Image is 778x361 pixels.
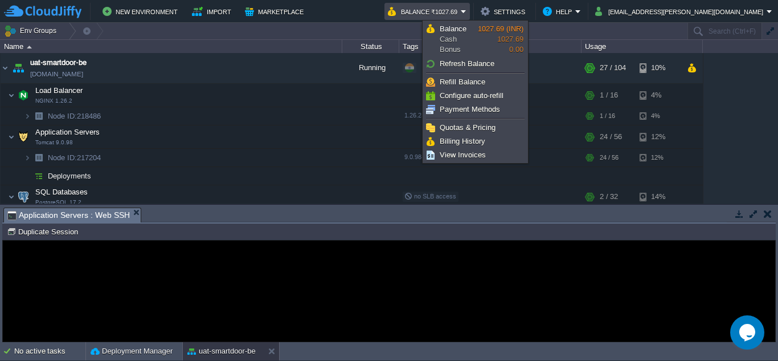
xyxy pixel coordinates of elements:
[245,5,307,18] button: Marketplace
[15,84,31,107] img: AMDAwAAAACH5BAEAAAAALAAAAAABAAEAAAICRAEAOw==
[424,103,526,116] a: Payment Methods
[440,91,503,100] span: Configure auto-refill
[27,46,32,48] img: AMDAwAAAACH5BAEAAAAALAAAAAABAAEAAAICRAEAOw==
[24,107,31,125] img: AMDAwAAAACH5BAEAAAAALAAAAAABAAEAAAICRAEAOw==
[103,5,181,18] button: New Environment
[259,44,514,79] p: An error has occurred and this action cannot be completed. If the problem persists, please notify...
[600,149,619,167] div: 24 / 56
[34,86,84,95] span: Load Balancer
[730,315,767,350] iframe: chat widget
[8,125,15,148] img: AMDAwAAAACH5BAEAAAAALAAAAAABAAEAAAICRAEAOw==
[640,107,677,125] div: 4%
[47,111,103,121] a: Node ID:218486
[424,121,526,134] a: Quotas & Pricing
[600,84,618,107] div: 1 / 16
[440,137,485,145] span: Billing History
[8,185,15,208] img: AMDAwAAAACH5BAEAAAAALAAAAAABAAEAAAICRAEAOw==
[30,68,83,80] a: [DOMAIN_NAME]
[600,52,626,83] div: 27 / 104
[600,107,615,125] div: 1 / 16
[404,153,503,160] span: 9.0.98-openjdk-8.0_432-almalinux-9
[640,149,677,167] div: 12%
[1,40,342,53] div: Name
[8,84,15,107] img: AMDAwAAAACH5BAEAAAAALAAAAAABAAEAAAICRAEAOw==
[48,153,77,162] span: Node ID:
[35,139,73,146] span: Tomcat 9.0.98
[640,125,677,148] div: 12%
[34,86,84,95] a: Load BalancerNGINX 1.26.2
[15,185,31,208] img: AMDAwAAAACH5BAEAAAAALAAAAAABAAEAAAICRAEAOw==
[187,346,256,357] button: uat-smartdoor-be
[424,76,526,88] a: Refill Balance
[424,135,526,148] a: Billing History
[440,78,485,86] span: Refill Balance
[48,112,77,120] span: Node ID:
[259,13,514,35] h1: Error
[91,346,173,357] button: Deployment Manager
[31,149,47,167] img: AMDAwAAAACH5BAEAAAAALAAAAAABAAEAAAICRAEAOw==
[14,342,85,360] div: No active tasks
[47,153,103,163] span: 217204
[440,24,478,55] span: Cash Bonus
[47,171,93,181] a: Deployments
[15,125,31,148] img: AMDAwAAAACH5BAEAAAAALAAAAAABAAEAAAICRAEAOw==
[582,40,702,53] div: Usage
[640,185,677,208] div: 14%
[7,226,81,237] button: Duplicate Session
[34,128,101,136] a: Application ServersTomcat 9.0.98
[595,5,767,18] button: [EMAIL_ADDRESS][PERSON_NAME][DOMAIN_NAME]
[192,5,235,18] button: Import
[440,105,500,113] span: Payment Methods
[4,23,60,39] button: Env Groups
[31,167,47,185] img: AMDAwAAAACH5BAEAAAAALAAAAAABAAEAAAICRAEAOw==
[640,52,677,83] div: 10%
[1,52,10,83] img: AMDAwAAAACH5BAEAAAAALAAAAAABAAEAAAICRAEAOw==
[640,84,677,107] div: 4%
[343,40,399,53] div: Status
[440,59,494,68] span: Refresh Balance
[4,5,81,19] img: CloudJiffy
[440,123,496,132] span: Quotas & Pricing
[404,112,454,119] span: 1.26.2-almalinux-9
[34,127,101,137] span: Application Servers
[478,25,523,54] span: 1027.69 0.00
[404,193,456,200] span: no SLB access
[600,185,618,208] div: 2 / 32
[24,167,31,185] img: AMDAwAAAACH5BAEAAAAALAAAAAABAAEAAAICRAEAOw==
[440,25,466,33] span: Balance
[10,52,26,83] img: AMDAwAAAACH5BAEAAAAALAAAAAABAAEAAAICRAEAOw==
[35,199,81,206] span: PostgreSQL 17.2
[34,187,89,197] span: SQL Databases
[34,188,89,196] a: SQL DatabasesPostgreSQL 17.2
[400,40,581,53] div: Tags
[7,208,130,222] span: Application Servers : Web SSH
[30,57,87,68] a: uat-smartdoor-be
[24,149,31,167] img: AMDAwAAAACH5BAEAAAAALAAAAAABAAEAAAICRAEAOw==
[424,90,526,102] a: Configure auto-refill
[342,52,399,83] div: Running
[47,111,103,121] span: 218486
[543,5,575,18] button: Help
[31,107,47,125] img: AMDAwAAAACH5BAEAAAAALAAAAAABAAEAAAICRAEAOw==
[47,153,103,163] a: Node ID:217204
[388,5,461,18] button: Balance ₹1027.69
[424,149,526,161] a: View Invoices
[424,22,526,56] a: BalanceCashBonus1027.69 (INR)1027.690.00
[440,151,486,159] span: View Invoices
[600,125,622,148] div: 24 / 56
[424,58,526,70] a: Refresh Balance
[481,5,529,18] button: Settings
[478,25,523,33] span: 1027.69 (INR)
[35,98,72,104] span: NGINX 1.26.2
